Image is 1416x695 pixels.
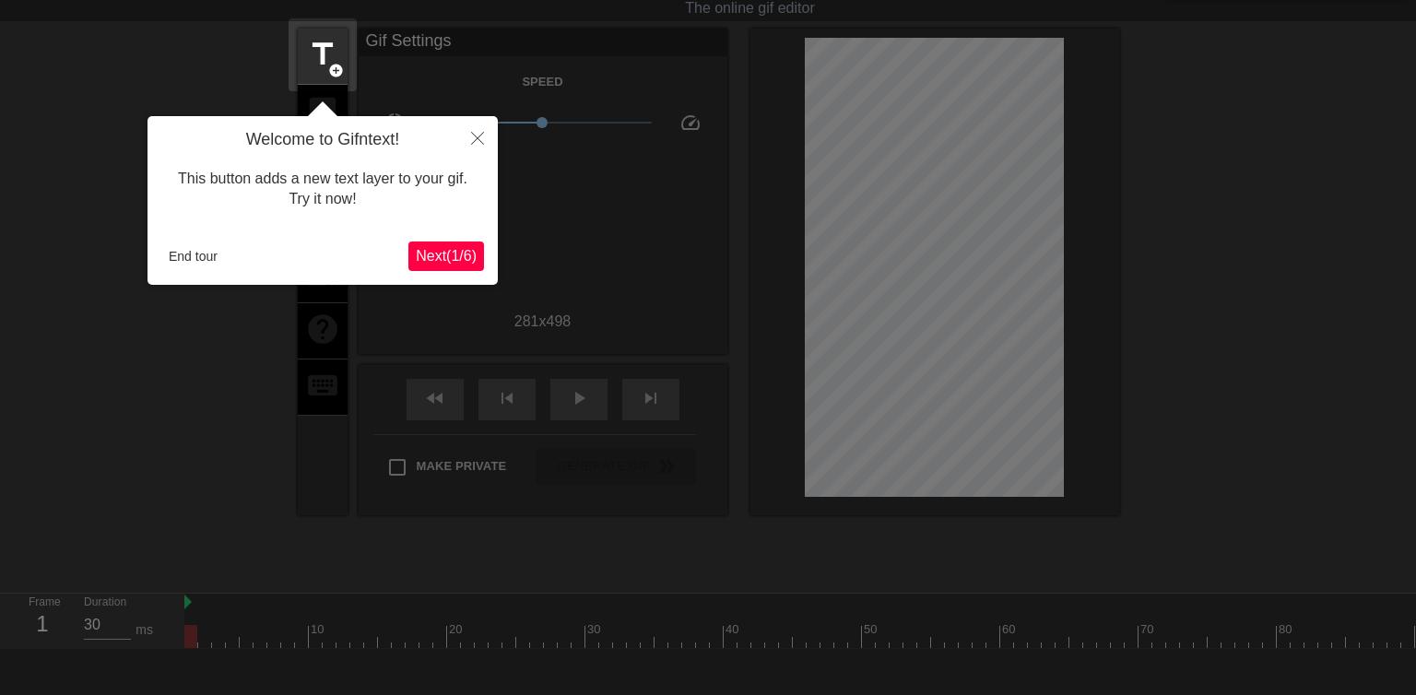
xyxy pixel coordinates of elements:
button: End tour [161,242,225,270]
button: Close [457,116,498,159]
div: This button adds a new text layer to your gif. Try it now! [161,150,484,229]
h4: Welcome to Gifntext! [161,130,484,150]
button: Next [408,241,484,271]
span: Next ( 1 / 6 ) [416,248,477,264]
